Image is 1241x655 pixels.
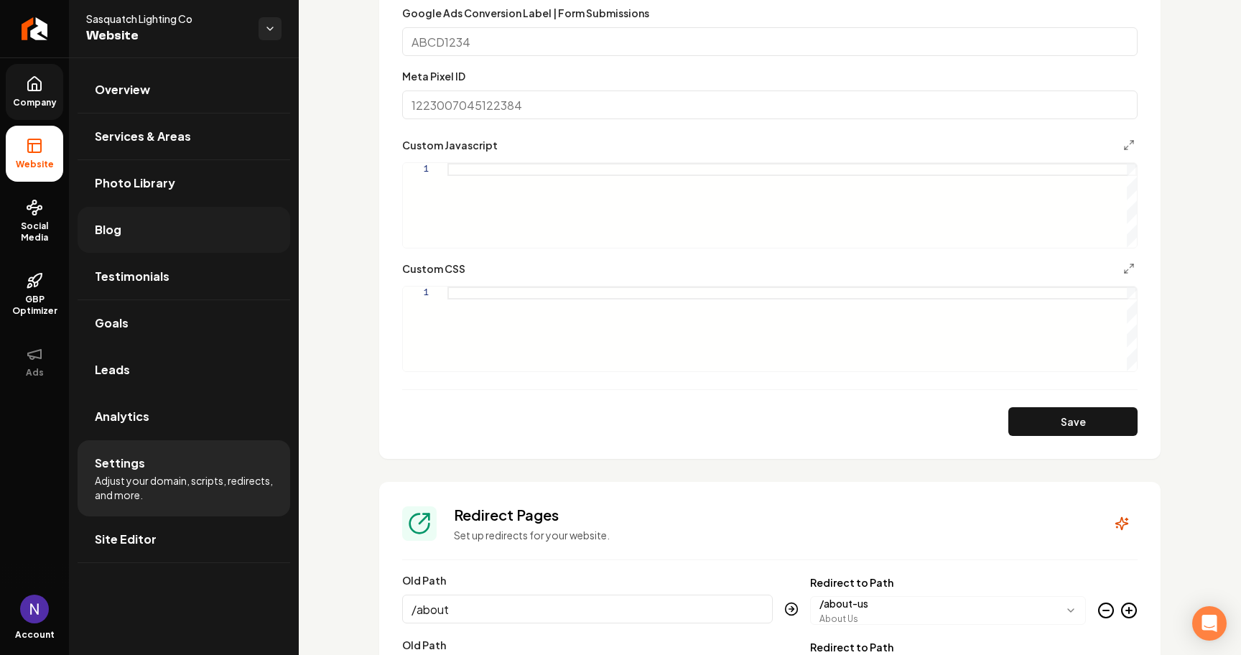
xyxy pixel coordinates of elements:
a: Testimonials [78,254,290,299]
label: Redirect to Path [810,577,1086,587]
a: Analytics [78,394,290,440]
span: Ads [20,367,50,378]
a: Goals [78,300,290,346]
div: 1 [403,163,429,176]
span: Company [7,97,62,108]
span: Adjust your domain, scripts, redirects, and more. [95,473,273,502]
div: 1 [403,287,429,299]
input: 1223007045122384 [402,90,1138,119]
div: Open Intercom Messenger [1192,606,1227,641]
a: Site Editor [78,516,290,562]
a: Blog [78,207,290,253]
img: Rebolt Logo [22,17,48,40]
span: Overview [95,81,150,98]
a: Overview [78,67,290,113]
span: Goals [95,315,129,332]
span: Site Editor [95,531,157,548]
span: Testimonials [95,268,169,285]
a: Photo Library [78,160,290,206]
label: Old Path [402,638,446,651]
button: Save [1008,407,1138,436]
span: Social Media [6,220,63,243]
span: Website [10,159,60,170]
label: Google Ads Conversion Label | Form Submissions [402,6,649,19]
label: Custom Javascript [402,140,498,150]
span: Account [15,629,55,641]
span: Settings [95,455,145,472]
span: Sasquatch Lighting Co [86,11,247,26]
a: Leads [78,347,290,393]
a: Services & Areas [78,113,290,159]
a: Company [6,64,63,120]
a: Social Media [6,187,63,255]
span: Analytics [95,408,149,425]
h3: Redirect Pages [454,505,1089,525]
label: Meta Pixel ID [402,70,465,83]
span: Blog [95,221,121,238]
span: Leads [95,361,130,378]
input: /old-path [402,595,773,623]
span: GBP Optimizer [6,294,63,317]
img: Nick Richards [20,595,49,623]
label: Old Path [402,574,446,587]
span: Services & Areas [95,128,191,145]
span: Website [86,26,247,46]
button: Ads [6,334,63,390]
button: Open user button [20,595,49,623]
input: ABCD1234 [402,27,1138,56]
label: Redirect to Path [810,642,1086,652]
a: GBP Optimizer [6,261,63,328]
label: Custom CSS [402,264,465,274]
p: Set up redirects for your website. [454,528,1089,542]
span: Photo Library [95,175,175,192]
